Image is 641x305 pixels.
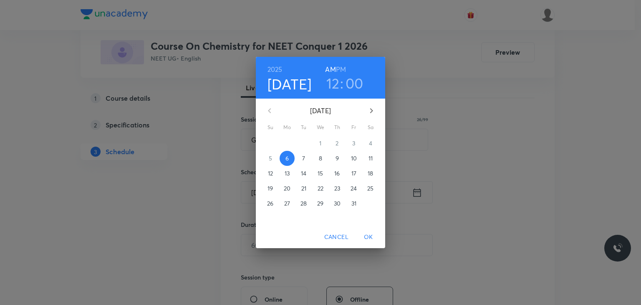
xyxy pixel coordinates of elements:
[263,196,278,211] button: 26
[301,184,306,193] p: 21
[280,106,361,116] p: [DATE]
[330,181,345,196] button: 23
[285,169,290,178] p: 13
[296,151,311,166] button: 7
[334,169,340,178] p: 16
[268,184,273,193] p: 19
[325,64,336,75] button: AM
[351,154,357,163] p: 10
[280,123,295,132] span: Mo
[346,196,361,211] button: 31
[313,151,328,166] button: 8
[346,181,361,196] button: 24
[367,184,373,193] p: 25
[340,74,343,92] h3: :
[302,154,305,163] p: 7
[346,166,361,181] button: 17
[296,181,311,196] button: 21
[317,199,323,208] p: 29
[280,151,295,166] button: 6
[346,74,363,92] button: 00
[296,196,311,211] button: 28
[300,199,307,208] p: 28
[318,169,323,178] p: 15
[326,74,340,92] button: 12
[263,181,278,196] button: 19
[296,123,311,132] span: Tu
[363,181,378,196] button: 25
[263,123,278,132] span: Su
[355,229,382,245] button: OK
[368,154,373,163] p: 11
[280,196,295,211] button: 27
[334,184,340,193] p: 23
[268,64,283,75] button: 2025
[280,166,295,181] button: 13
[330,123,345,132] span: Th
[318,184,323,193] p: 22
[280,181,295,196] button: 20
[313,123,328,132] span: We
[324,232,348,242] span: Cancel
[267,199,273,208] p: 26
[313,166,328,181] button: 15
[285,154,289,163] p: 6
[363,151,378,166] button: 11
[321,229,352,245] button: Cancel
[296,166,311,181] button: 14
[263,166,278,181] button: 12
[363,123,378,132] span: Sa
[351,169,356,178] p: 17
[313,181,328,196] button: 22
[313,196,328,211] button: 29
[319,154,322,163] p: 8
[368,169,373,178] p: 18
[358,232,379,242] span: OK
[330,151,345,166] button: 9
[268,75,312,93] button: [DATE]
[351,184,357,193] p: 24
[346,123,361,132] span: Fr
[351,199,356,208] p: 31
[346,151,361,166] button: 10
[268,169,273,178] p: 12
[284,199,290,208] p: 27
[336,64,346,75] button: PM
[336,154,339,163] p: 9
[330,166,345,181] button: 16
[284,184,290,193] p: 20
[334,199,341,208] p: 30
[363,166,378,181] button: 18
[330,196,345,211] button: 30
[301,169,306,178] p: 14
